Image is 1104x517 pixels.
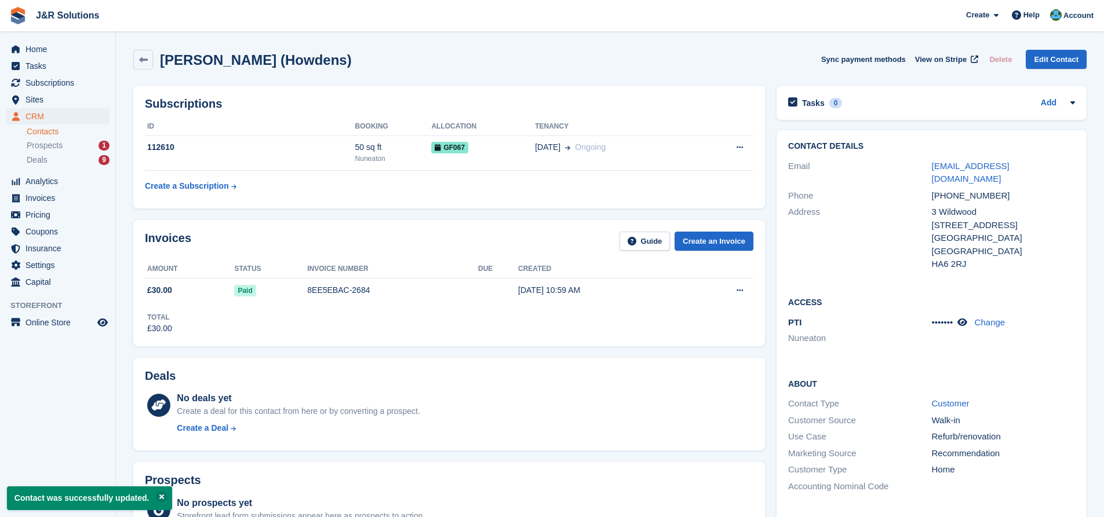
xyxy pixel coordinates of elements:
[788,414,931,427] div: Customer Source
[932,245,1075,258] div: [GEOGRAPHIC_DATA]
[788,160,931,186] div: Email
[147,284,172,296] span: £30.00
[145,232,191,251] h2: Invoices
[788,296,1075,307] h2: Access
[675,232,753,251] a: Create an Invoice
[829,98,843,108] div: 0
[177,422,228,434] div: Create a Deal
[788,463,931,476] div: Customer Type
[25,190,95,206] span: Invoices
[620,232,671,251] a: Guide
[147,322,172,335] div: £30.00
[6,190,110,206] a: menu
[431,118,535,136] th: Allocation
[6,41,110,57] a: menu
[160,52,352,68] h2: [PERSON_NAME] (Howdens)
[145,175,236,197] a: Create a Subscription
[575,142,606,152] span: Ongoing
[6,108,110,124] a: menu
[177,422,420,434] a: Create a Deal
[535,141,560,153] span: [DATE]
[25,108,95,124] span: CRM
[25,274,95,290] span: Capital
[145,180,229,192] div: Create a Subscription
[6,173,110,189] a: menu
[6,91,110,108] a: menu
[932,447,1075,460] div: Recommendation
[535,118,698,136] th: Tenancy
[6,314,110,331] a: menu
[932,414,1075,427] div: Walk-in
[6,274,110,290] a: menu
[1023,9,1040,21] span: Help
[6,257,110,273] a: menu
[788,332,931,345] li: Nuneaton
[910,50,981,69] a: View on Stripe
[307,260,478,278] th: Invoice number
[355,141,432,153] div: 50 sq ft
[788,430,931,443] div: Use Case
[147,312,172,322] div: Total
[6,207,110,223] a: menu
[802,98,825,108] h2: Tasks
[932,219,1075,232] div: [STREET_ADDRESS]
[25,240,95,256] span: Insurance
[932,161,1010,184] a: [EMAIL_ADDRESS][DOMAIN_NAME]
[788,189,931,203] div: Phone
[25,75,95,91] span: Subscriptions
[25,207,95,223] span: Pricing
[177,391,420,405] div: No deals yet
[966,9,989,21] span: Create
[177,405,420,417] div: Create a deal for this contact from here or by converting a prospect.
[307,284,478,296] div: 8EE5EBAC-2684
[25,257,95,273] span: Settings
[234,260,307,278] th: Status
[99,141,110,151] div: 1
[27,140,110,152] a: Prospects 1
[25,41,95,57] span: Home
[788,397,931,410] div: Contact Type
[431,142,468,153] span: GF067
[145,474,201,487] h2: Prospects
[6,223,110,240] a: menu
[985,50,1016,69] button: Delete
[975,317,1005,327] a: Change
[788,447,931,460] div: Marketing Source
[932,430,1075,443] div: Refurb/renovation
[1063,10,1094,21] span: Account
[932,232,1075,245] div: [GEOGRAPHIC_DATA]
[25,91,95,108] span: Sites
[518,284,687,296] div: [DATE] 10:59 AM
[478,260,518,278] th: Due
[932,189,1075,203] div: [PHONE_NUMBER]
[31,6,104,25] a: J&R Solutions
[518,260,687,278] th: Created
[27,155,48,166] span: Deals
[27,154,110,166] a: Deals 9
[25,314,95,331] span: Online Store
[932,317,953,327] span: •••••••
[788,377,1075,389] h2: About
[6,240,110,256] a: menu
[1041,97,1056,110] a: Add
[145,260,234,278] th: Amount
[99,155,110,165] div: 9
[145,118,355,136] th: ID
[932,398,970,408] a: Customer
[25,223,95,240] span: Coupons
[1026,50,1087,69] a: Edit Contact
[96,316,110,329] a: Preview store
[932,463,1075,476] div: Home
[1050,9,1062,21] img: Macie Adcock
[788,142,1075,151] h2: Contact Details
[355,153,432,164] div: Nuneaton
[915,54,967,65] span: View on Stripe
[27,140,63,151] span: Prospects
[821,50,906,69] button: Sync payment methods
[9,7,27,24] img: stora-icon-8386f47178a22dfd0bd8f6a31ec36ba5ce8667c1dd55bd0f319d3a0aa187defe.svg
[27,126,110,137] a: Contacts
[177,496,425,510] div: No prospects yet
[145,141,355,153] div: 112610
[10,300,115,311] span: Storefront
[25,173,95,189] span: Analytics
